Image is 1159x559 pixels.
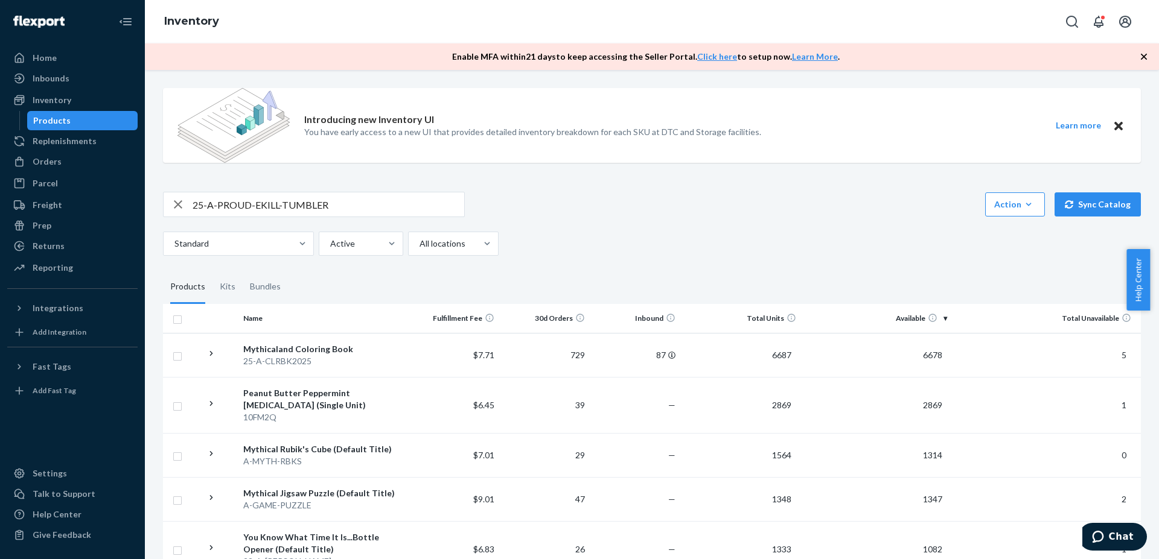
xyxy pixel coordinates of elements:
div: Prep [33,219,51,232]
a: Products [27,111,138,130]
button: Close Navigation [113,10,138,34]
a: Returns [7,236,138,256]
div: You Know What Time It Is...Bottle Opener (Default Title) [243,531,403,555]
input: All locations [418,238,420,250]
div: A-MYTH-RBKS [243,455,403,467]
span: 1 [1117,400,1131,410]
span: $6.45 [473,400,494,410]
img: new-reports-banner-icon.82668bd98b6a51aee86340f2a7b77ae3.png [177,88,290,163]
a: Inventory [7,90,138,110]
input: Active [329,238,330,250]
div: Kits [220,270,235,304]
th: Total Unavailable [952,304,1141,333]
div: Mythicaland Coloring Book [243,343,403,355]
button: Open notifications [1087,10,1111,34]
a: Reporting [7,258,138,277]
th: Available [801,304,952,333]
button: Action [985,192,1045,216]
a: Help Center [7,505,138,524]
div: Bundles [250,270,281,304]
span: 1564 [767,450,796,460]
a: Home [7,48,138,68]
span: 1333 [767,544,796,554]
td: 47 [499,477,590,521]
input: Search inventory by name or sku [193,192,464,216]
span: 1 [1117,544,1131,554]
span: 2869 [767,400,796,410]
span: $6.83 [473,544,494,554]
a: Settings [7,464,138,483]
div: Reporting [33,262,73,274]
div: Help Center [33,508,81,520]
span: $9.01 [473,494,494,504]
button: Help Center [1126,249,1150,311]
td: 87 [590,333,680,377]
a: Parcel [7,174,138,193]
iframe: Opens a widget where you can chat to one of our agents [1082,523,1147,553]
a: Replenishments [7,131,138,151]
span: 5 [1117,350,1131,360]
a: Inventory [164,14,219,28]
span: 2 [1117,494,1131,504]
a: Learn More [792,51,838,62]
div: Action [994,198,1036,210]
span: — [668,494,675,504]
p: Introducing new Inventory UI [304,113,434,127]
td: 29 [499,433,590,477]
a: Orders [7,152,138,171]
th: Total Units [680,304,801,333]
div: Inbounds [33,72,69,84]
div: Give Feedback [33,529,91,541]
th: Inbound [590,304,680,333]
button: Sync Catalog [1055,192,1141,216]
button: Learn more [1048,118,1108,133]
span: 1082 [918,544,947,554]
div: Mythical Jigsaw Puzzle (Default Title) [243,487,403,499]
div: Products [33,115,71,127]
button: Fast Tags [7,357,138,376]
button: Give Feedback [7,525,138,545]
span: 0 [1117,450,1131,460]
th: 30d Orders [499,304,590,333]
button: Close [1111,118,1126,133]
div: Integrations [33,302,83,314]
span: 1314 [918,450,947,460]
div: Mythical Rubik's Cube (Default Title) [243,443,403,455]
td: 39 [499,377,590,433]
th: Name [238,304,408,333]
span: — [668,400,675,410]
a: Inbounds [7,69,138,88]
span: $7.71 [473,350,494,360]
div: A-GAME-PUZZLE [243,499,403,511]
span: — [668,450,675,460]
span: 6687 [767,350,796,360]
div: 25-A-CLRBK2025 [243,355,403,367]
ol: breadcrumbs [155,4,229,39]
div: Replenishments [33,135,97,147]
p: You have early access to a new UI that provides detailed inventory breakdown for each SKU at DTC ... [304,126,761,138]
a: Add Fast Tag [7,381,138,400]
span: 6678 [918,350,947,360]
div: Returns [33,240,65,252]
div: Freight [33,199,62,211]
div: Inventory [33,94,71,106]
button: Open account menu [1113,10,1137,34]
button: Open Search Box [1060,10,1084,34]
div: Talk to Support [33,488,95,500]
p: Enable MFA within 21 days to keep accessing the Seller Portal. to setup now. . [452,51,840,63]
div: Orders [33,156,62,168]
a: Freight [7,195,138,215]
span: — [668,544,675,554]
div: Home [33,52,57,64]
button: Integrations [7,298,138,318]
div: Fast Tags [33,361,71,373]
button: Talk to Support [7,484,138,504]
div: Parcel [33,177,58,189]
a: Add Integration [7,323,138,342]
div: Add Fast Tag [33,385,76,396]
a: Click here [697,51,737,62]
div: Peanut Butter Peppermint [MEDICAL_DATA] (Single Unit) [243,387,403,411]
span: 2869 [918,400,947,410]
